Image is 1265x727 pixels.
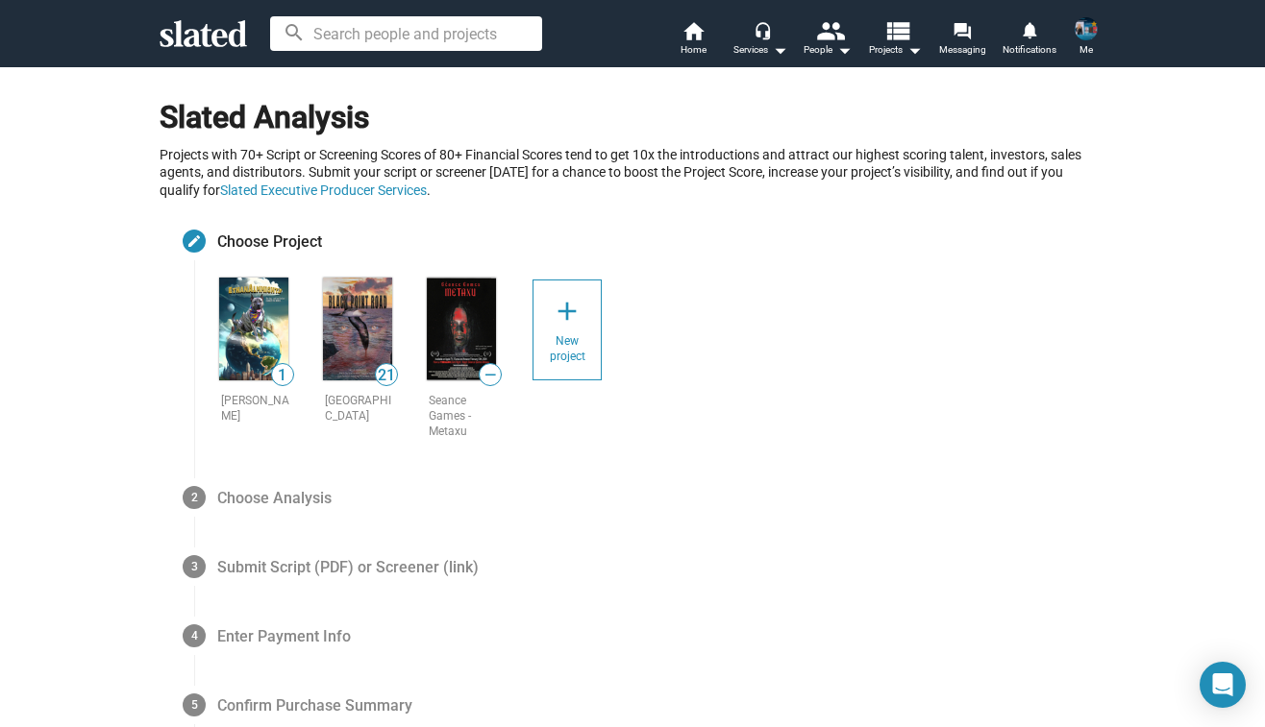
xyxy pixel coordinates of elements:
[733,38,787,61] div: Services
[727,19,794,61] button: Services
[217,555,479,577] span: Submit Script (PDF) or Screener (link)
[804,38,852,61] div: People
[549,334,585,365] span: New project
[1075,17,1098,40] img: Tane McClure
[186,233,202,249] mat-icon: create
[217,230,322,252] span: Choose Project
[217,394,290,424] div: [PERSON_NAME]
[929,19,996,61] a: Messaging
[883,16,911,44] mat-icon: view_list
[217,693,412,715] span: Confirm Purchase Summary
[191,629,198,642] span: 4
[861,19,929,61] button: Projects
[754,21,771,38] mat-icon: headset_mic
[681,38,707,61] span: Home
[272,366,293,385] span: 1
[953,21,971,39] mat-icon: forum
[220,182,427,198] a: Slated Executive Producer Services
[903,38,926,61] mat-icon: arrow_drop_down
[425,394,498,440] div: Seance Games - Metaxu
[217,624,351,646] span: Enter Payment Info
[191,491,198,504] span: 2
[939,38,986,61] span: Messaging
[160,82,1105,138] h1: Slated Analysis
[219,278,288,380] img: Ethan Almighty
[869,38,922,61] span: Projects
[996,19,1063,61] a: Notifications
[480,366,501,384] span: —
[1079,38,1093,61] span: Me
[1063,13,1109,63] button: Tane McClureMe
[270,16,542,51] input: Search people and projects
[659,19,727,61] a: Home
[1003,38,1056,61] span: Notifications
[794,19,861,61] button: People
[323,278,392,380] img: Black Point Road
[768,38,791,61] mat-icon: arrow_drop_down
[217,486,332,508] span: Choose Analysis
[552,296,583,327] mat-icon: add
[321,394,394,424] div: [GEOGRAPHIC_DATA]
[1200,662,1246,708] div: Open Intercom Messenger
[816,16,844,44] mat-icon: people
[682,19,705,42] mat-icon: home
[427,278,496,380] img: Seance Games - Metaxu
[160,146,1105,200] div: Projects with 70+ Script or Screening Scores of 80+ Financial Scores tend to get 10x the introduc...
[1020,20,1038,38] mat-icon: notifications
[376,366,397,385] span: 21
[191,698,198,712] span: 5
[832,38,856,61] mat-icon: arrow_drop_down
[191,560,198,573] span: 3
